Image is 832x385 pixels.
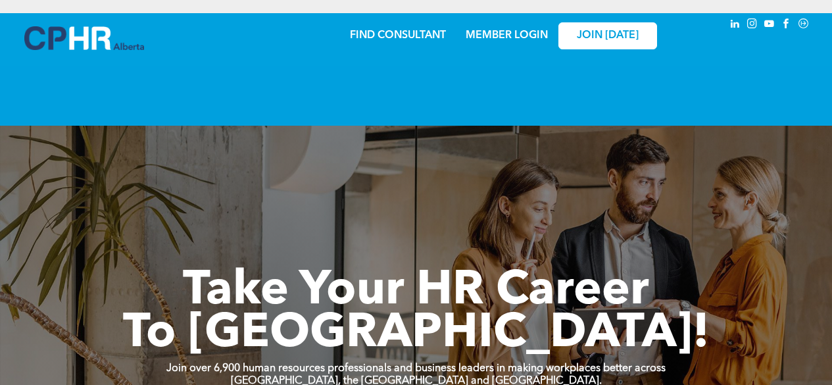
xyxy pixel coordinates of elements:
a: Social network [796,16,811,34]
a: MEMBER LOGIN [466,30,548,41]
span: To [GEOGRAPHIC_DATA]! [123,311,710,358]
span: Take Your HR Career [183,268,649,315]
a: linkedin [728,16,743,34]
strong: Join over 6,900 human resources professionals and business leaders in making workplaces better ac... [166,363,666,374]
span: JOIN [DATE] [577,30,639,42]
a: youtube [762,16,777,34]
a: FIND CONSULTANT [350,30,446,41]
a: instagram [745,16,760,34]
a: JOIN [DATE] [558,22,657,49]
a: facebook [779,16,794,34]
img: A blue and white logo for cp alberta [24,26,144,50]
